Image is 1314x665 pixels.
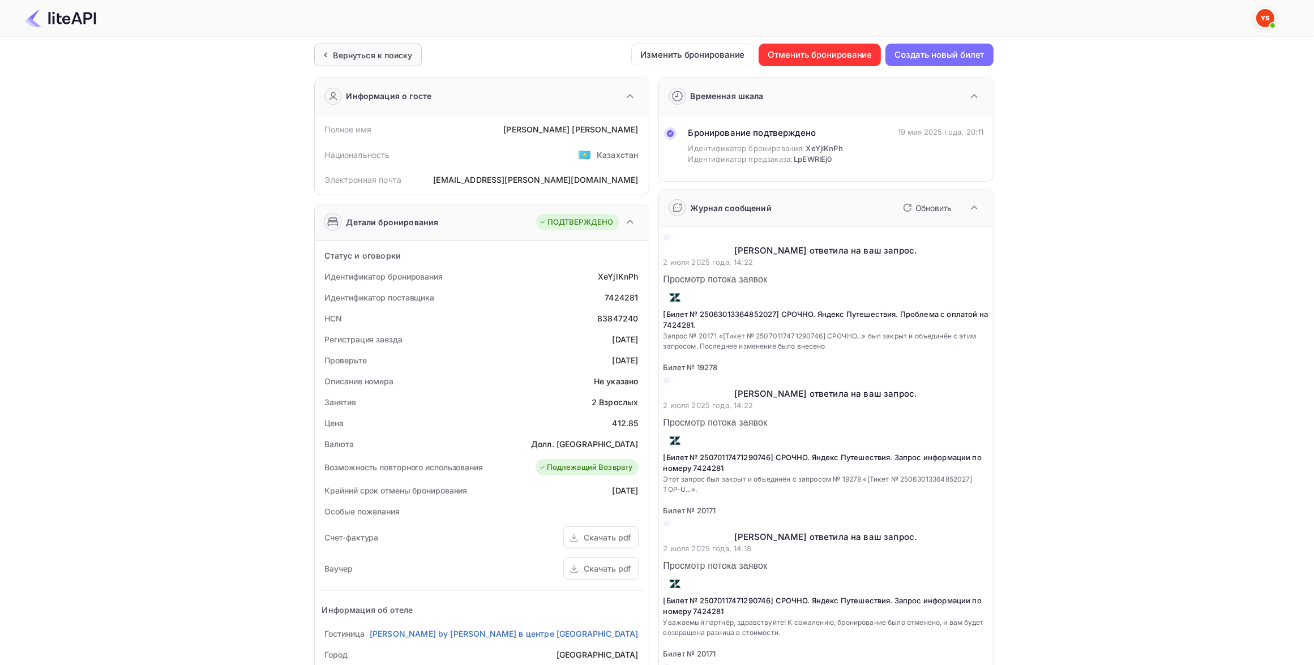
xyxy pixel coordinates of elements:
[325,461,483,473] div: Возможность повторного использования
[578,144,591,165] span: США
[325,531,379,543] div: Счет-фактура
[664,531,988,544] div: [PERSON_NAME] ответила на ваш запрос.
[664,309,988,331] p: [Билет № 25063013364852027] СРОЧНО. Яндекс Путешествия. Проблема с оплатой на 7424281.
[664,595,988,617] p: [Билет № 25070117471290746] СРОЧНО. Яндекс Путешествия. Запрос информации по номеру 7424281
[584,531,631,543] div: Скачать pdf
[898,127,983,138] div: 19 мая 2025 года, 20:11
[664,400,988,411] p: 2 июля 2025 года, 14:22
[1256,9,1274,27] img: Служба Поддержки Яндекса
[664,363,718,372] span: Билет № 19278
[325,174,402,186] div: Электронная почта
[325,271,443,282] div: Идентификатор бронирования
[613,484,639,496] div: [DATE]
[664,331,988,351] p: Запрос № 20171 «[Тикет № 25070117471290746] СРОЧНО...» был закрыт и объединён с этим запросом. По...
[531,438,638,450] div: Долл. [GEOGRAPHIC_DATA]
[806,143,843,155] span: XeYjlKnPh
[605,291,638,303] div: 7424281
[325,438,354,450] div: Валюта
[325,563,353,574] div: Ваучер
[885,44,993,66] button: Создать новый билет
[325,312,343,324] div: HCN
[503,123,638,135] div: [PERSON_NAME] [PERSON_NAME]
[325,417,344,429] div: Цена
[597,149,638,161] div: Казахстан
[325,333,403,345] div: Регистрация заезда
[325,123,372,135] div: Полное имя
[325,354,367,366] div: Проверьте
[664,617,988,638] p: Уважаемый партнёр, здравствуйте! К сожалению, бронирование было отменено, и вам будет возвращена ...
[594,375,639,387] div: Не указано
[664,273,988,286] p: Просмотр потока заявок
[322,604,413,616] div: Информация об отеле
[915,202,952,214] p: Обновить
[592,396,639,408] div: 2 Взрослых
[664,543,988,555] p: 2 июля 2025 года, 14:18
[333,49,413,61] div: Вернуться к поиску
[325,396,356,408] div: Занятия
[325,375,394,387] div: Описание номера
[664,257,988,268] p: 2 июля 2025 года, 14:22
[664,573,686,595] img: AwvSTEc2VUhQAAAAAElFTkSuQmCC
[346,90,432,102] div: Информация о госте
[325,291,435,303] div: Идентификатор поставщика
[759,44,881,66] button: Отменить бронирование
[433,174,638,186] div: [EMAIL_ADDRESS][PERSON_NAME][DOMAIN_NAME]
[325,628,365,640] div: Гостиница
[613,354,639,366] div: [DATE]
[584,563,631,574] div: Скачать pdf
[597,312,638,324] div: 83847240
[664,452,988,474] p: [Билет № 25070117471290746] СРОЧНО. Яндекс Путешествия. Запрос информации по номеру 7424281
[325,149,390,161] div: Национальность
[664,474,988,495] p: Этот запрос был закрыт и объединён с запросом № 19278 «[Тикет № 25063013364852027] TOP-U...».
[325,649,348,660] div: Город
[557,649,639,660] div: [GEOGRAPHIC_DATA]
[664,388,988,401] div: [PERSON_NAME] ответила на ваш запрос.
[325,484,468,496] div: Крайний срок отмены бронирования
[664,244,988,258] div: [PERSON_NAME] ответила на ваш запрос.
[613,333,639,345] div: [DATE]
[688,154,793,165] span: Идентификатор предзаказа:
[664,286,686,309] img: AwvSTEc2VUhQAAAAAElFTkSuQmCC
[691,202,772,214] div: Журнал сообщений
[325,250,401,261] div: Статус и оговорки
[664,416,988,430] p: Просмотр потока заявок
[539,217,614,228] div: ПОДТВЕРЖДЕНО
[325,505,400,517] div: Особые пожелания
[688,143,805,155] span: Идентификатор бронирования:
[896,199,957,217] button: Обновить
[25,9,96,27] img: Логотип LiteAPI
[346,216,439,228] div: Детали бронирования
[664,649,716,658] span: Билет № 20171
[664,430,686,452] img: AwvSTEc2VUhQAAAAAElFTkSuQmCC
[688,127,843,140] div: Бронирование подтверждено
[631,44,755,66] button: Изменить бронирование
[664,559,988,573] p: Просмотр потока заявок
[538,462,633,473] div: Подлежащий Возврату
[691,90,764,102] div: Временная шкала
[613,417,639,429] div: 412.85
[598,271,638,282] div: XeYjlKnPh
[664,506,716,515] span: Билет № 20171
[794,154,832,165] span: LpEWRlEj0
[370,628,639,640] a: [PERSON_NAME] by [PERSON_NAME] в центре [GEOGRAPHIC_DATA]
